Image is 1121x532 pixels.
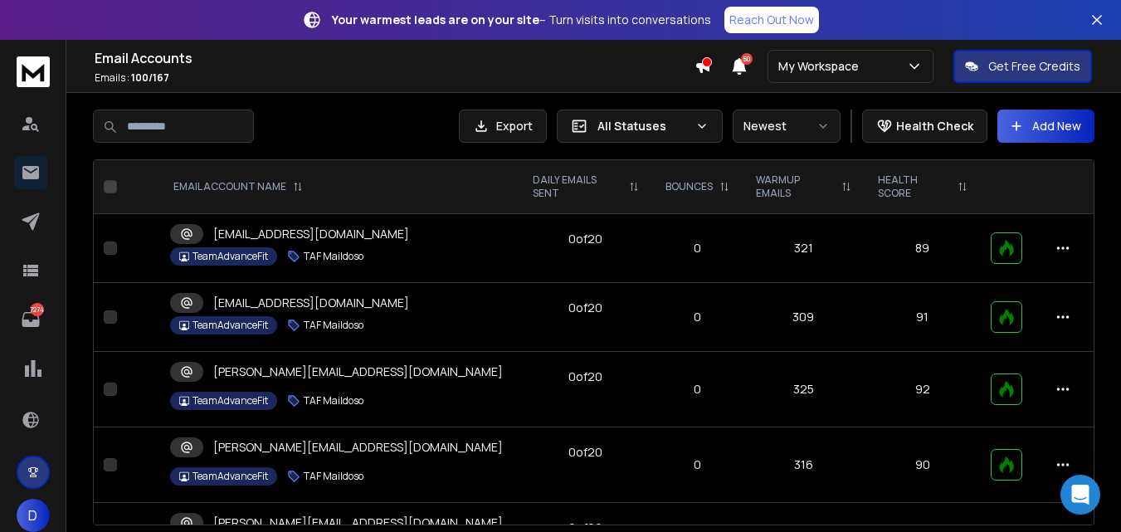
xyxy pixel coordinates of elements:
span: 100 / 167 [131,71,169,85]
button: Export [459,110,547,143]
h1: Email Accounts [95,48,695,68]
p: TAF Maildoso [304,319,363,332]
p: 0 [662,381,733,398]
p: Emails : [95,71,695,85]
td: 316 [743,427,865,503]
td: 92 [865,352,981,427]
p: 7274 [31,303,44,316]
div: 0 of 20 [568,444,602,461]
p: Get Free Credits [988,58,1080,75]
img: logo [17,56,50,87]
p: [PERSON_NAME][EMAIL_ADDRESS][DOMAIN_NAME] [213,364,503,380]
p: My Workspace [778,58,865,75]
p: [PERSON_NAME][EMAIL_ADDRESS][DOMAIN_NAME] [213,515,503,531]
button: Get Free Credits [953,50,1092,83]
div: EMAIL ACCOUNT NAME [173,180,303,193]
p: TeamAdvanceFit [193,250,268,263]
p: TeamAdvanceFit [193,394,268,408]
td: 91 [865,283,981,352]
button: Newest [733,110,841,143]
p: TeamAdvanceFit [193,470,268,483]
p: 0 [662,456,733,473]
p: WARMUP EMAILS [756,173,835,200]
p: – Turn visits into conversations [332,12,711,28]
td: 325 [743,352,865,427]
button: Add New [997,110,1094,143]
p: [PERSON_NAME][EMAIL_ADDRESS][DOMAIN_NAME] [213,439,503,456]
div: Open Intercom Messenger [1060,475,1100,515]
td: 309 [743,283,865,352]
td: 321 [743,214,865,283]
p: [EMAIL_ADDRESS][DOMAIN_NAME] [213,226,409,242]
button: Health Check [862,110,987,143]
p: All Statuses [597,118,689,134]
p: Reach Out Now [729,12,814,28]
p: [EMAIL_ADDRESS][DOMAIN_NAME] [213,295,409,311]
p: Health Check [896,118,973,134]
td: 89 [865,214,981,283]
p: TeamAdvanceFit [193,319,268,332]
p: DAILY EMAILS SENT [533,173,622,200]
a: Reach Out Now [724,7,819,33]
div: 0 of 20 [568,368,602,385]
p: HEALTH SCORE [878,173,951,200]
strong: Your warmest leads are on your site [332,12,539,27]
p: TAF Maildoso [304,394,363,408]
button: D [17,499,50,532]
div: 0 of 20 [568,300,602,316]
p: BOUNCES [665,180,713,193]
td: 90 [865,427,981,503]
p: TAF Maildoso [304,470,363,483]
p: 0 [662,309,733,325]
p: 0 [662,240,733,256]
a: 7274 [14,303,47,336]
span: 50 [741,53,753,65]
p: TAF Maildoso [304,250,363,263]
div: 0 of 20 [568,231,602,247]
